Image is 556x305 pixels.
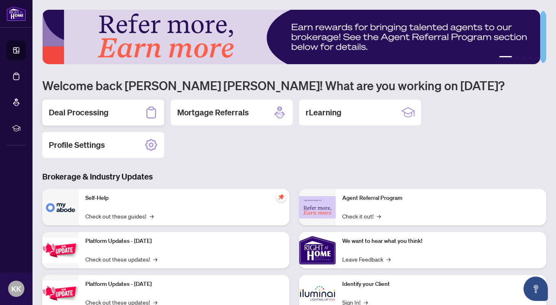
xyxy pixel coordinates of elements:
[299,232,336,268] img: We want to hear what you think!
[7,6,26,21] img: logo
[276,192,286,202] span: pushpin
[535,56,538,59] button: 5
[342,280,540,289] p: Identify your Client
[85,255,157,264] a: Check out these updates!→
[377,212,381,221] span: →
[342,237,540,246] p: We want to hear what you think!
[42,238,79,263] img: Platform Updates - July 21, 2025
[85,237,283,246] p: Platform Updates - [DATE]
[42,171,546,182] h3: Brokerage & Industry Updates
[342,212,381,221] a: Check it out!→
[42,78,546,93] h1: Welcome back [PERSON_NAME] [PERSON_NAME]! What are you working on [DATE]?
[85,212,154,221] a: Check out these guides!→
[299,196,336,218] img: Agent Referral Program
[153,255,157,264] span: →
[499,56,512,59] button: 1
[522,56,525,59] button: 3
[11,283,21,294] span: KK
[85,280,283,289] p: Platform Updates - [DATE]
[42,189,79,225] img: Self-Help
[523,277,548,301] button: Open asap
[528,56,532,59] button: 4
[177,107,249,118] h2: Mortgage Referrals
[85,194,283,203] p: Self-Help
[342,194,540,203] p: Agent Referral Program
[49,107,109,118] h2: Deal Processing
[515,56,519,59] button: 2
[306,107,341,118] h2: rLearning
[49,139,105,151] h2: Profile Settings
[387,255,391,264] span: →
[42,10,540,64] img: Slide 0
[342,255,391,264] a: Leave Feedback→
[150,212,154,221] span: →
